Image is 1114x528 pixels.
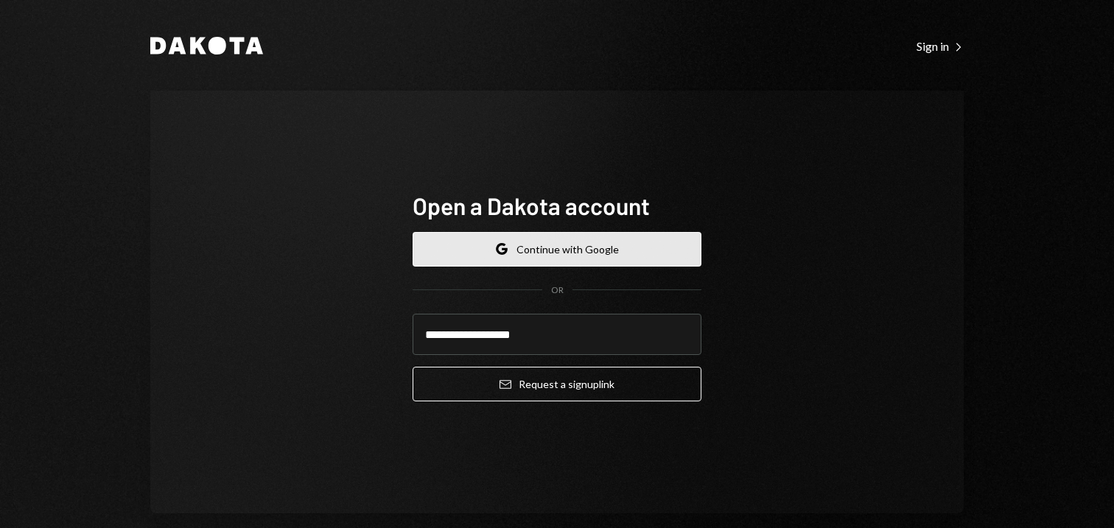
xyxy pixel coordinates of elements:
button: Continue with Google [413,232,701,267]
div: OR [551,284,564,297]
button: Request a signuplink [413,367,701,401]
div: Sign in [917,39,964,54]
h1: Open a Dakota account [413,191,701,220]
a: Sign in [917,38,964,54]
